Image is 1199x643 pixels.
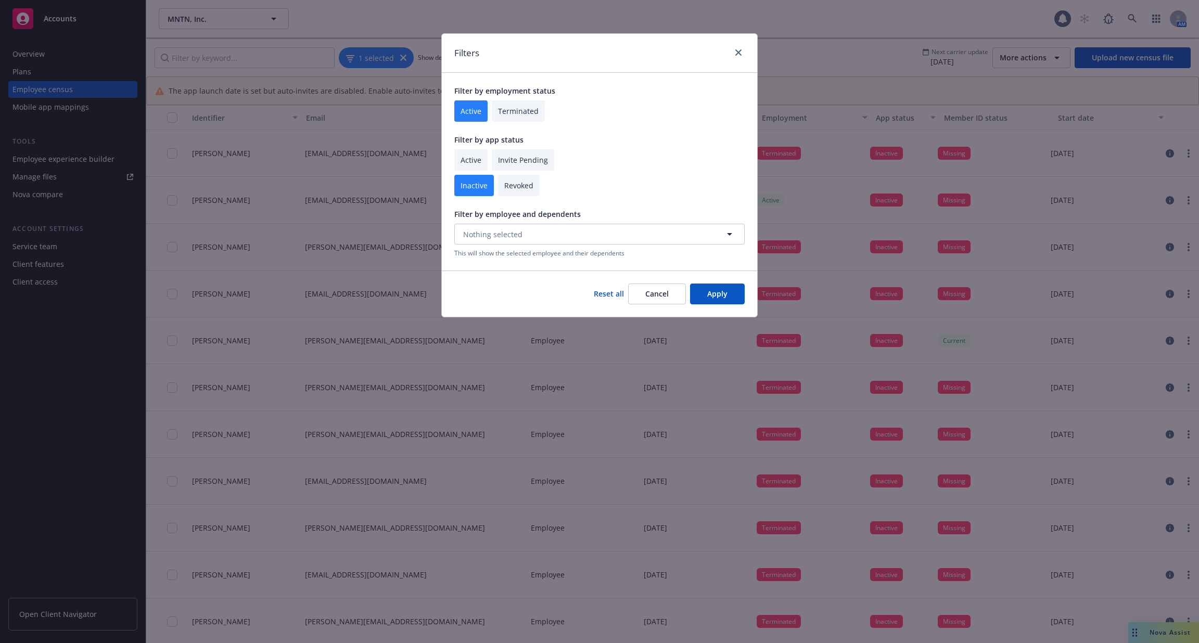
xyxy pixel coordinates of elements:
button: Cancel [628,284,686,304]
p: This will show the selected employee and their dependents [454,249,745,258]
a: Reset all [594,288,624,299]
p: Filter by app status [454,134,745,145]
button: Nothing selected [454,224,745,245]
a: close [732,46,745,59]
p: Filter by employment status [454,85,745,96]
button: Apply [690,284,745,304]
span: Nothing selected [463,229,522,240]
p: Filter by employee and dependents [454,209,745,220]
h1: Filters [454,46,479,60]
